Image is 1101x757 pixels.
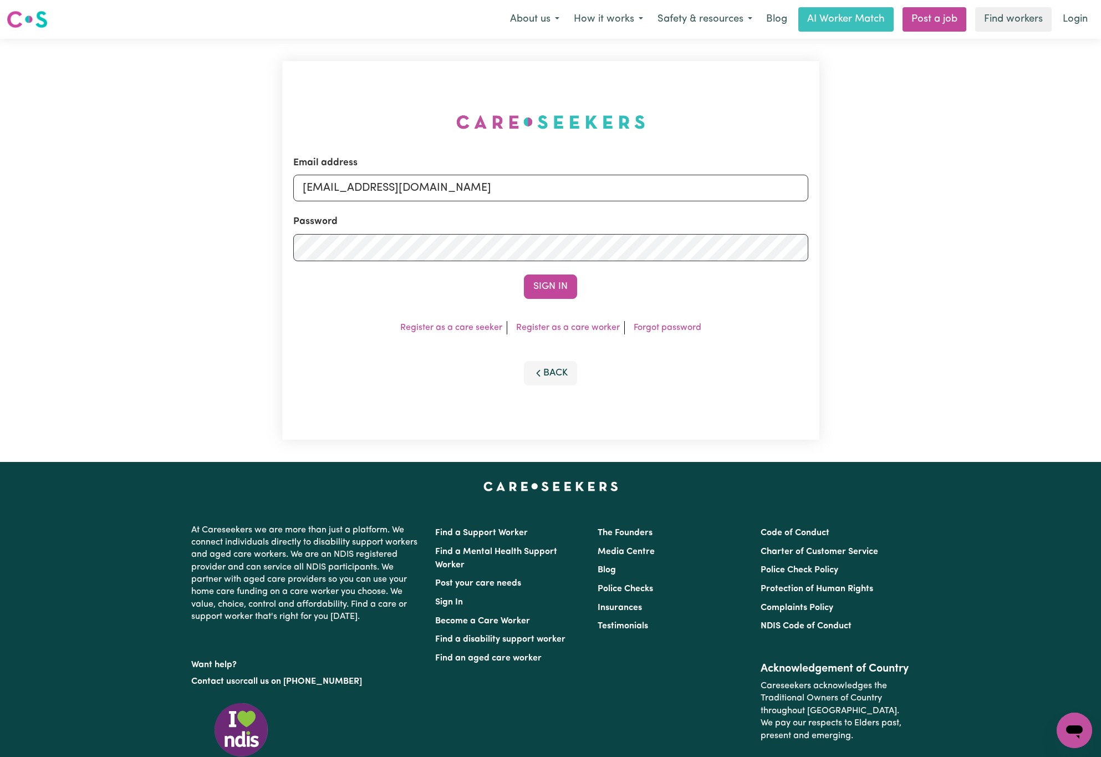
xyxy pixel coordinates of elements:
button: Sign In [524,275,577,299]
a: Find workers [975,7,1052,32]
a: Protection of Human Rights [761,585,873,593]
button: Back [524,361,577,385]
a: Become a Care Worker [435,617,530,626]
iframe: Button to launch messaging window [1057,713,1092,748]
a: Police Check Policy [761,566,838,575]
a: Contact us [191,677,235,686]
a: Blog [760,7,794,32]
a: Register as a care worker [516,323,620,332]
a: Insurances [598,603,642,612]
a: Find a disability support worker [435,635,565,644]
label: Email address [293,156,358,170]
a: Find a Mental Health Support Worker [435,547,557,570]
a: Sign In [435,598,463,607]
a: Find a Support Worker [435,529,528,537]
a: NDIS Code of Conduct [761,622,852,631]
button: Safety & resources [650,8,760,31]
a: The Founders [598,529,653,537]
a: Post a job [903,7,966,32]
a: Complaints Policy [761,603,833,612]
button: About us [503,8,567,31]
p: At Careseekers we are more than just a platform. We connect individuals directly to disability su... [191,520,422,628]
img: Careseekers logo [7,9,48,29]
a: Login [1056,7,1094,32]
a: Careseekers logo [7,7,48,32]
a: Code of Conduct [761,529,829,537]
a: AI Worker Match [798,7,894,32]
a: Forgot password [634,323,701,332]
a: Find an aged care worker [435,654,542,663]
p: or [191,671,422,692]
a: Media Centre [598,547,655,556]
a: call us on [PHONE_NUMBER] [243,677,362,686]
a: Careseekers home page [483,482,618,491]
a: Register as a care seeker [400,323,502,332]
a: Blog [598,566,616,575]
label: Password [293,215,338,229]
a: Charter of Customer Service [761,547,878,556]
input: Email address [293,175,808,201]
h2: Acknowledgement of Country [761,662,910,675]
p: Want help? [191,654,422,671]
a: Police Checks [598,585,653,593]
a: Testimonials [598,622,648,631]
button: How it works [567,8,650,31]
p: Careseekers acknowledges the Traditional Owners of Country throughout [GEOGRAPHIC_DATA]. We pay o... [761,675,910,746]
a: Post your care needs [435,579,521,588]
